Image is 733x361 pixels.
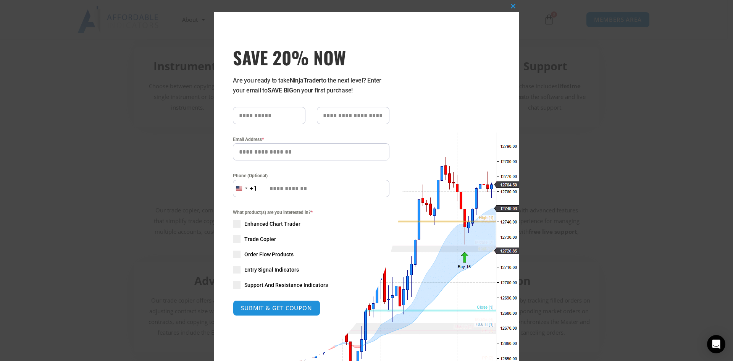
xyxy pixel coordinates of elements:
label: Order Flow Products [233,251,389,258]
div: +1 [250,184,257,194]
label: Email Address [233,136,389,143]
label: Enhanced Chart Trader [233,220,389,228]
strong: SAVE BIG [268,87,293,94]
span: Entry Signal Indicators [244,266,299,274]
strong: NinjaTrader [290,77,321,84]
h3: SAVE 20% NOW [233,47,389,68]
label: Trade Copier [233,235,389,243]
label: Entry Signal Indicators [233,266,389,274]
p: Are you ready to take to the next level? Enter your email to on your first purchase! [233,76,389,96]
button: Selected country [233,180,257,197]
span: What product(s) are you interested in? [233,209,389,216]
span: Support And Resistance Indicators [244,281,328,289]
span: Enhanced Chart Trader [244,220,300,228]
span: Order Flow Products [244,251,294,258]
label: Phone (Optional) [233,172,389,180]
div: Open Intercom Messenger [707,335,725,353]
label: Support And Resistance Indicators [233,281,389,289]
span: Trade Copier [244,235,276,243]
button: SUBMIT & GET COUPON [233,300,320,316]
